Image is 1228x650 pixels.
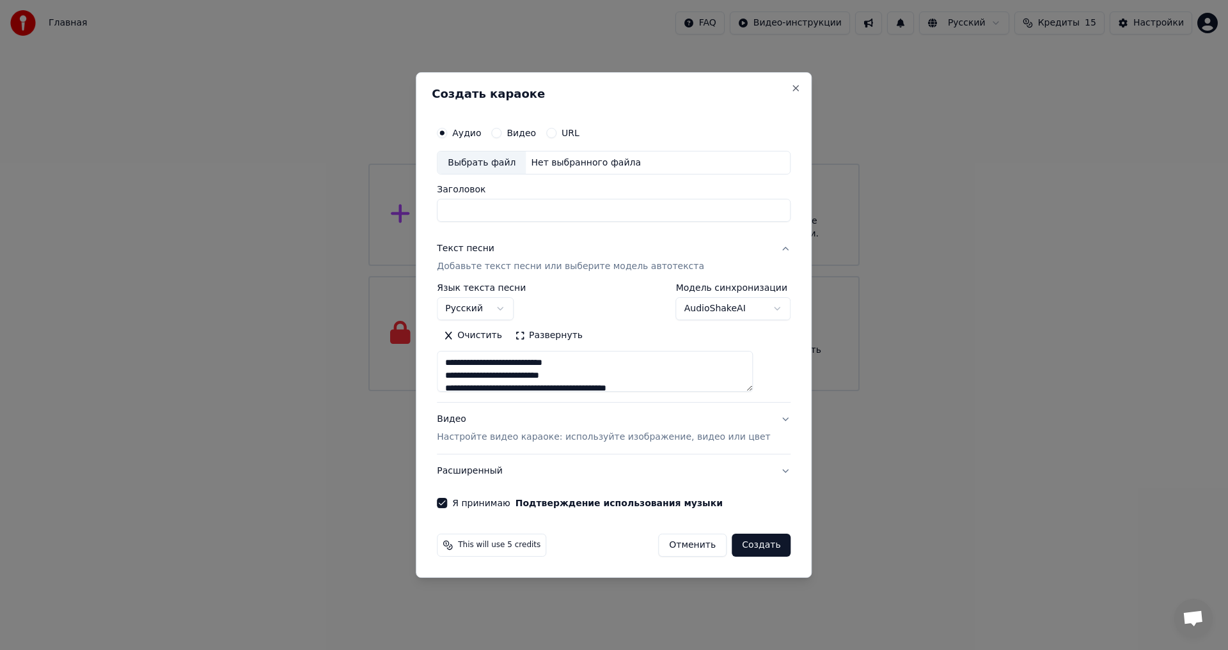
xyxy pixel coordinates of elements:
p: Добавьте текст песни или выберите модель автотекста [437,261,704,274]
button: Расширенный [437,454,791,488]
div: Выбрать файл [437,151,526,174]
button: ВидеоНастройте видео караоке: используйте изображение, видео или цвет [437,403,791,454]
button: Я принимаю [516,499,723,507]
div: Видео [437,414,770,444]
div: Текст песни [437,243,494,256]
label: Аудио [452,128,481,137]
span: This will use 5 credits [458,540,540,550]
label: URL [562,128,579,137]
p: Настройте видео караоке: используйте изображение, видео или цвет [437,431,770,444]
h2: Создать караоке [432,88,796,100]
label: Заголовок [437,185,791,194]
label: Язык текста песни [437,284,526,293]
button: Текст песниДобавьте текст песни или выберите модель автотекста [437,233,791,284]
div: Текст песниДобавьте текст песни или выберите модель автотекста [437,284,791,403]
div: Нет выбранного файла [526,157,646,169]
button: Очистить [437,326,508,346]
button: Развернуть [508,326,589,346]
label: Видео [507,128,536,137]
button: Отменить [658,534,727,557]
label: Я принимаю [452,499,723,507]
label: Модель синхронизации [676,284,791,293]
button: Создать [732,534,791,557]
